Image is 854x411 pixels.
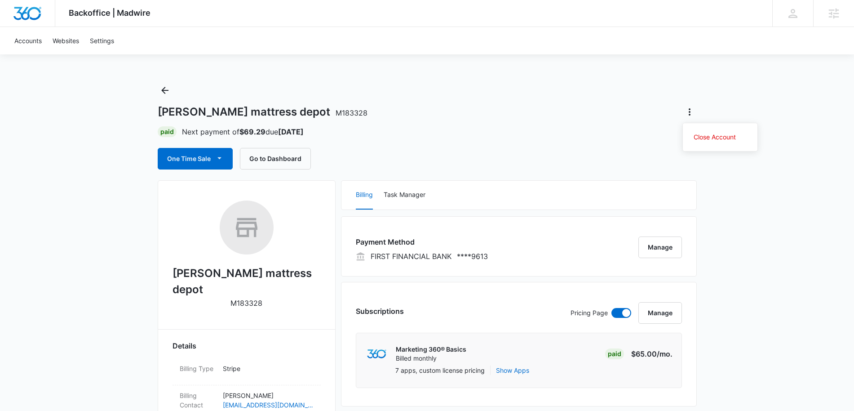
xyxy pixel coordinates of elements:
p: [PERSON_NAME] [223,391,314,400]
a: Accounts [9,27,47,54]
button: Actions [682,105,697,119]
div: Paid [158,126,177,137]
p: Next payment of due [182,126,304,137]
a: Settings [84,27,119,54]
button: Task Manager [384,181,425,210]
p: $65.00 [630,348,673,359]
h2: [PERSON_NAME] mattress depot [173,265,321,298]
div: Close Account [694,134,736,140]
span: Details [173,340,196,351]
button: Close Account [683,130,757,144]
p: Stripe [223,364,314,373]
h3: Payment Method [356,237,488,247]
p: M183328 [230,298,262,308]
h1: [PERSON_NAME] mattress depot [158,105,367,119]
p: Marketing 360® Basics [396,345,466,354]
a: Websites [47,27,84,54]
p: Billed monthly [396,354,466,363]
h3: Subscriptions [356,306,404,317]
button: Billing [356,181,373,210]
dt: Billing Contact [180,391,216,410]
div: Paid [605,348,624,359]
strong: [DATE] [278,127,304,136]
span: M183328 [336,108,367,117]
p: 7 apps, custom license pricing [395,366,485,375]
button: Show Apps [496,366,529,375]
button: Go to Dashboard [240,148,311,170]
div: Billing TypeStripe [173,358,321,385]
img: marketing360Logo [367,349,386,359]
span: /mo. [657,349,673,358]
button: Back [158,83,172,98]
dt: Billing Type [180,364,216,373]
button: Manage [638,237,682,258]
strong: $69.29 [239,127,265,136]
a: [EMAIL_ADDRESS][DOMAIN_NAME] [223,400,314,410]
span: Backoffice | Madwire [69,8,150,18]
p: FIRST FINANCIAL BANK [371,251,451,262]
button: One Time Sale [158,148,233,170]
button: Manage [638,302,682,324]
p: Pricing Page [571,308,608,318]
